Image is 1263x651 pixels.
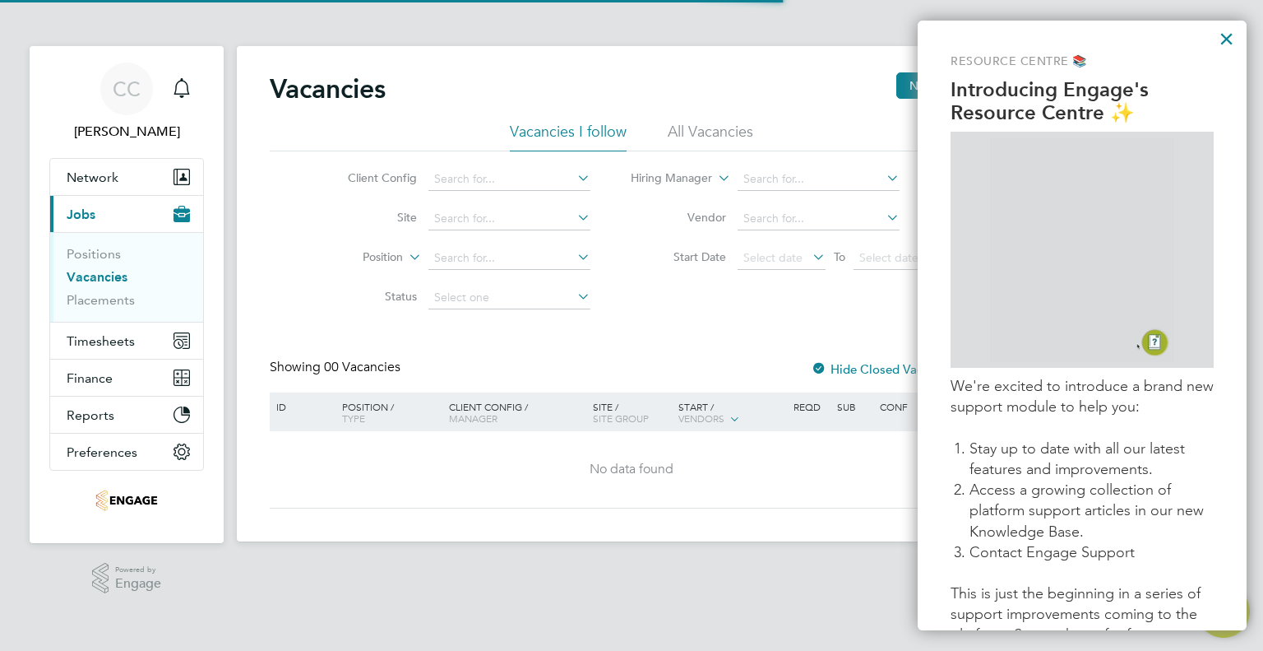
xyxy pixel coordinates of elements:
[631,210,726,225] label: Vendor
[342,412,365,425] span: Type
[738,207,900,230] input: Search for...
[829,246,850,267] span: To
[510,122,627,151] li: Vacancies I follow
[589,393,675,432] div: Site /
[272,393,330,421] div: ID
[324,359,400,375] span: 00 Vacancies
[678,412,724,425] span: Vendors
[859,250,918,265] span: Select date
[969,542,1214,563] li: Contact Engage Support
[449,412,497,425] span: Manager
[428,286,590,309] input: Select one
[67,407,114,423] span: Reports
[428,168,590,191] input: Search for...
[738,168,900,191] input: Search for...
[618,170,712,187] label: Hiring Manager
[115,577,161,591] span: Engage
[67,292,135,308] a: Placements
[95,487,158,514] img: jdr-logo-retina.png
[67,370,113,386] span: Finance
[789,393,832,421] div: Reqd
[969,480,1214,542] li: Access a growing collection of platform support articles in our new Knowledge Base.
[272,461,991,478] div: No data found
[67,333,135,349] span: Timesheets
[969,439,1214,480] li: Stay up to date with all our latest features and improvements.
[876,393,918,421] div: Conf
[833,393,876,421] div: Sub
[115,563,161,577] span: Powered by
[67,170,118,185] span: Network
[113,78,141,100] span: CC
[308,249,403,266] label: Position
[67,444,137,460] span: Preferences
[674,393,789,434] div: Start /
[322,170,417,185] label: Client Config
[668,122,753,151] li: All Vacancies
[951,376,1214,417] p: We're excited to introduce a brand new support module to help you:
[1219,26,1234,52] button: Close
[593,412,649,425] span: Site Group
[30,46,224,543] nav: Main navigation
[428,207,590,230] input: Search for...
[896,72,993,99] button: New Vacancy
[811,361,957,377] label: Hide Closed Vacancies
[49,63,204,142] a: Go to account details
[49,487,204,514] a: Go to home page
[631,249,726,264] label: Start Date
[330,393,445,432] div: Position /
[270,72,386,105] h2: Vacancies
[990,138,1174,361] img: GIF of Resource Centre being opened
[951,101,1214,125] p: Resource Centre ✨
[428,247,590,270] input: Search for...
[951,53,1214,70] p: Resource Centre 📚
[270,359,404,376] div: Showing
[67,246,121,262] a: Positions
[322,210,417,225] label: Site
[322,289,417,304] label: Status
[951,78,1214,102] p: Introducing Engage's
[49,122,204,142] span: Chelsea Clarke
[743,250,803,265] span: Select date
[67,269,127,285] a: Vacancies
[445,393,589,432] div: Client Config /
[67,207,95,222] span: Jobs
